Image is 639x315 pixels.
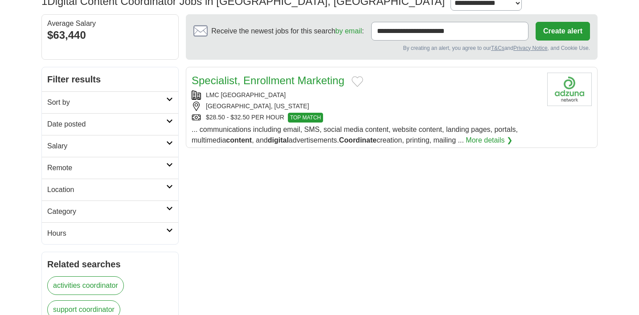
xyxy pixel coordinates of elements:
[42,67,178,91] h2: Filter results
[47,27,173,43] div: $63,440
[192,74,344,86] a: Specialist, Enrollment Marketing
[192,90,540,100] div: LMC [GEOGRAPHIC_DATA]
[192,113,540,123] div: $28.50 - $32.50 PER HOUR
[47,20,173,27] div: Average Salary
[466,135,512,146] a: More details ❯
[47,119,166,130] h2: Date posted
[192,102,540,111] div: [GEOGRAPHIC_DATA], [US_STATE]
[42,222,178,244] a: Hours
[339,136,377,144] strong: Coordinate
[42,91,178,113] a: Sort by
[226,136,252,144] strong: content
[42,157,178,179] a: Remote
[47,163,166,173] h2: Remote
[42,113,178,135] a: Date posted
[536,22,590,41] button: Create alert
[211,26,364,37] span: Receive the newest jobs for this search :
[42,135,178,157] a: Salary
[47,206,166,217] h2: Category
[547,73,592,106] img: Company logo
[42,200,178,222] a: Category
[193,44,590,52] div: By creating an alert, you agree to our and , and Cookie Use.
[47,141,166,151] h2: Salary
[47,184,166,195] h2: Location
[42,179,178,200] a: Location
[47,276,124,295] a: activities coordinator
[268,136,289,144] strong: digital
[336,27,362,35] a: by email
[352,76,363,87] button: Add to favorite jobs
[288,113,323,123] span: TOP MATCH
[47,228,166,239] h2: Hours
[192,126,518,144] span: ... communications including email, SMS, social media content, website content, landing pages, po...
[513,45,548,51] a: Privacy Notice
[47,97,166,108] h2: Sort by
[47,258,173,271] h2: Related searches
[491,45,504,51] a: T&Cs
